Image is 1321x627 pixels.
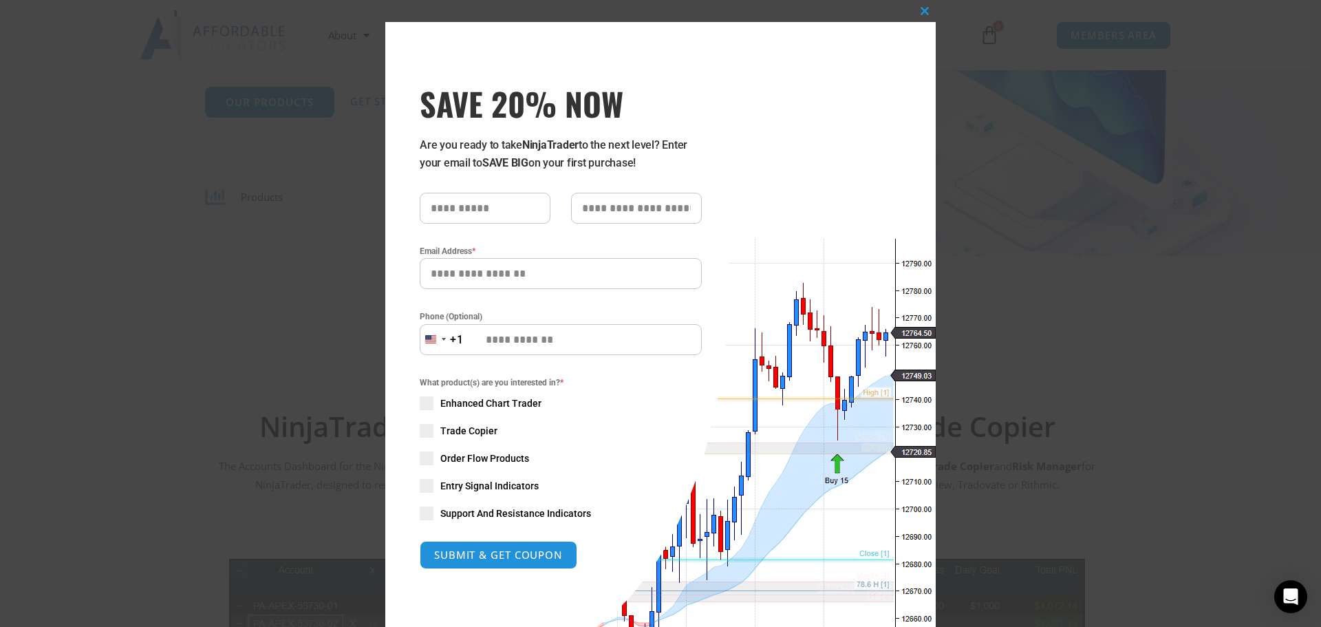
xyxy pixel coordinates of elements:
span: Support And Resistance Indicators [440,507,591,520]
label: Email Address [420,244,702,258]
label: Phone (Optional) [420,310,702,323]
p: Are you ready to take to the next level? Enter your email to on your first purchase! [420,136,702,172]
span: Entry Signal Indicators [440,479,539,493]
button: SUBMIT & GET COUPON [420,541,577,569]
strong: SAVE BIG [482,156,528,169]
button: Selected country [420,324,464,355]
span: Enhanced Chart Trader [440,396,541,410]
div: Open Intercom Messenger [1274,580,1307,613]
label: Support And Resistance Indicators [420,507,702,520]
h3: SAVE 20% NOW [420,84,702,123]
strong: NinjaTrader [522,138,579,151]
label: Entry Signal Indicators [420,479,702,493]
span: What product(s) are you interested in? [420,376,702,390]
span: Trade Copier [440,424,497,438]
span: Order Flow Products [440,451,529,465]
label: Trade Copier [420,424,702,438]
label: Order Flow Products [420,451,702,465]
div: +1 [450,331,464,349]
label: Enhanced Chart Trader [420,396,702,410]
